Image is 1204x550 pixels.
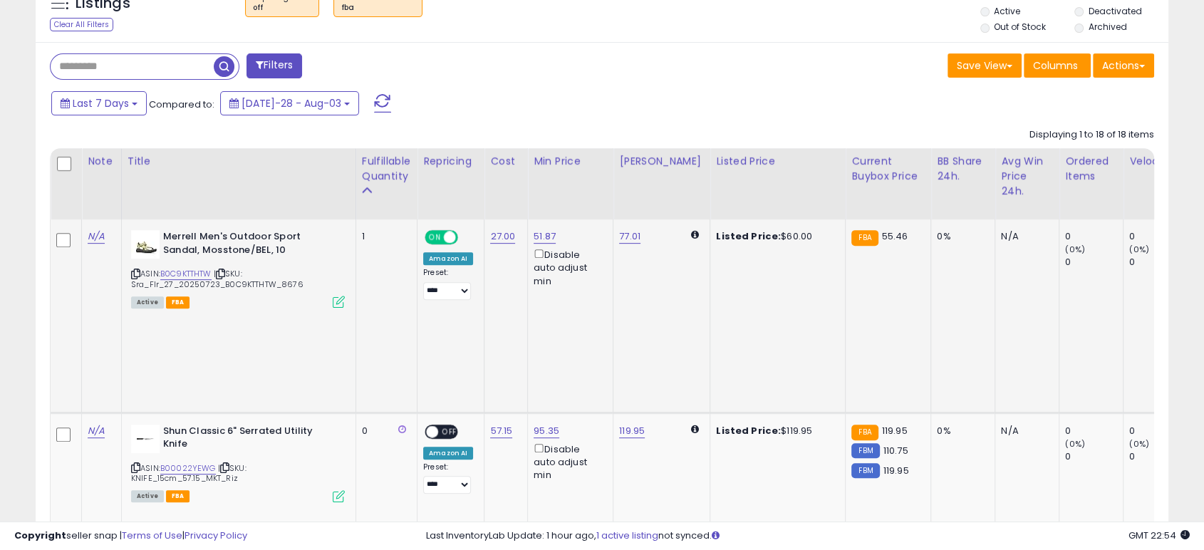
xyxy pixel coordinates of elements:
span: 110.75 [883,444,908,457]
div: 0 [1065,230,1123,243]
span: [DATE]-28 - Aug-03 [242,96,341,110]
div: $119.95 [716,425,834,437]
span: Last 7 Days [73,96,129,110]
span: OFF [438,425,461,437]
div: ASIN: [131,425,345,501]
div: Amazon AI [423,252,473,265]
div: 1 [362,230,406,243]
div: 0% [937,230,984,243]
div: Preset: [423,268,473,300]
b: Listed Price: [716,424,781,437]
div: Ordered Items [1065,154,1117,184]
span: FBA [166,296,190,308]
div: Note [88,154,115,169]
span: | SKU: Sra_Flr_27_20250723_B0C9KTTHTW_8676 [131,268,303,289]
div: 0 [1065,425,1123,437]
small: FBM [851,463,879,478]
div: Displaying 1 to 18 of 18 items [1029,128,1154,142]
b: Merrell Men's Outdoor Sport Sandal, Mosstone/BEL, 10 [163,230,336,260]
div: [PERSON_NAME] [619,154,704,169]
div: off [253,3,311,13]
label: Out of Stock [994,21,1046,33]
span: | SKU: KNIFE_15cm_57.15_MKT_Riz [131,462,246,484]
span: OFF [456,232,479,244]
small: FBM [851,443,879,458]
span: ON [426,232,444,244]
a: N/A [88,424,105,438]
button: [DATE]-28 - Aug-03 [220,91,359,115]
div: 0 [1129,230,1187,243]
button: Columns [1024,53,1091,78]
strong: Copyright [14,529,66,542]
small: (0%) [1129,438,1149,450]
span: Compared to: [149,98,214,111]
small: (0%) [1129,244,1149,255]
a: 95.35 [534,424,559,438]
span: All listings currently available for purchase on Amazon [131,296,164,308]
img: 316dsAJ4ReL._SL40_.jpg [131,230,160,259]
a: 51.87 [534,229,556,244]
div: fba [341,3,415,13]
a: 77.01 [619,229,640,244]
div: Min Price [534,154,607,169]
div: N/A [1001,425,1048,437]
a: Terms of Use [122,529,182,542]
span: 55.46 [882,229,908,243]
button: Filters [246,53,302,78]
div: Amazon AI [423,447,473,460]
small: (0%) [1065,438,1085,450]
a: 27.00 [490,229,515,244]
div: Cost [490,154,521,169]
div: N/A [1001,230,1048,243]
div: Current Buybox Price [851,154,925,184]
div: 0 [1129,450,1187,463]
span: FBA [166,490,190,502]
div: Fulfillable Quantity [362,154,411,184]
button: Save View [948,53,1022,78]
div: Clear All Filters [50,18,113,31]
div: Listed Price [716,154,839,169]
a: B0C9KTTHTW [160,268,212,280]
div: 0 [1129,256,1187,269]
a: 119.95 [619,424,645,438]
label: Deactivated [1089,5,1142,17]
div: 0 [362,425,406,437]
div: BB Share 24h. [937,154,989,184]
a: 57.15 [490,424,512,438]
span: Columns [1033,58,1078,73]
img: 21tGHonAbOL._SL40_.jpg [131,425,160,453]
div: ASIN: [131,230,345,306]
div: Velocity [1129,154,1181,169]
div: Title [128,154,350,169]
a: N/A [88,229,105,244]
span: 2025-08-11 22:54 GMT [1128,529,1190,542]
button: Actions [1093,53,1154,78]
div: seller snap | | [14,529,247,543]
small: FBA [851,425,878,440]
div: Repricing [423,154,478,169]
small: FBA [851,230,878,246]
a: 1 active listing [596,529,658,542]
span: 119.95 [883,464,909,477]
label: Active [994,5,1020,17]
a: Privacy Policy [185,529,247,542]
div: Avg Win Price 24h. [1001,154,1053,199]
div: 0 [1129,425,1187,437]
div: 0% [937,425,984,437]
a: B00022YEWG [160,462,216,474]
div: $60.00 [716,230,834,243]
span: 119.95 [882,424,908,437]
b: Shun Classic 6" Serrated Utility Knife [163,425,336,455]
div: Disable auto adjust min [534,247,602,288]
div: 0 [1065,256,1123,269]
span: All listings currently available for purchase on Amazon [131,490,164,502]
div: Disable auto adjust min [534,441,602,482]
div: Last InventoryLab Update: 1 hour ago, not synced. [426,529,1190,543]
button: Last 7 Days [51,91,147,115]
small: (0%) [1065,244,1085,255]
div: Preset: [423,462,473,494]
label: Archived [1089,21,1127,33]
b: Listed Price: [716,229,781,243]
div: 0 [1065,450,1123,463]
